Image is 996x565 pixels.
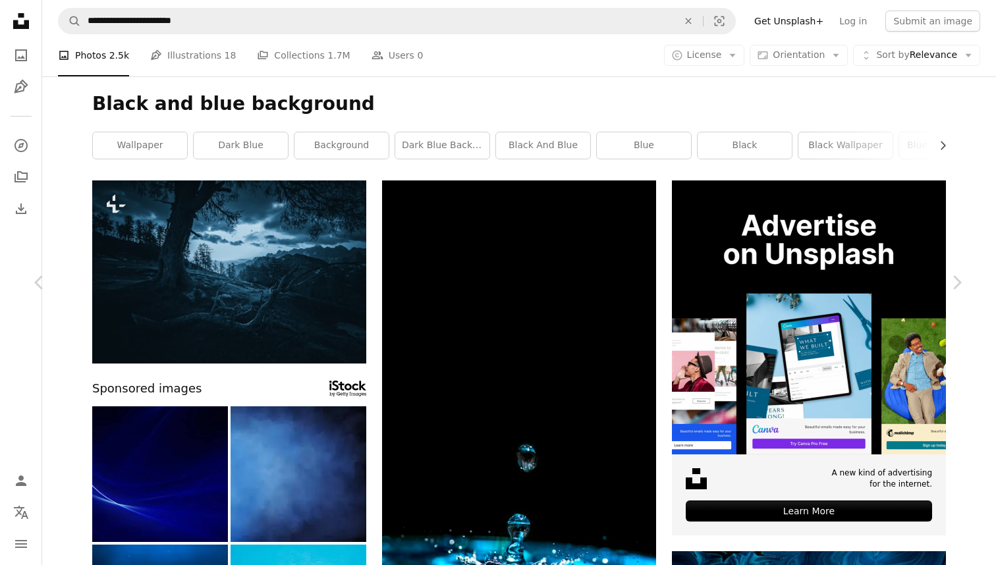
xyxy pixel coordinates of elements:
[194,132,288,159] a: dark blue
[8,196,34,222] a: Download History
[8,132,34,159] a: Explore
[798,132,893,159] a: black wallpaper
[395,132,489,159] a: dark blue background
[59,9,81,34] button: Search Unsplash
[917,219,996,346] a: Next
[831,11,875,32] a: Log in
[8,42,34,68] a: Photos
[92,406,228,542] img: Abstract Light blue Background Textured Effect,XXXL
[417,48,423,63] span: 0
[931,132,946,159] button: scroll list to the right
[674,9,703,34] button: Clear
[8,531,34,557] button: Menu
[853,45,980,66] button: Sort byRelevance
[750,45,848,66] button: Orientation
[876,49,957,62] span: Relevance
[225,48,236,63] span: 18
[672,180,946,535] a: A new kind of advertisingfor the internet.Learn More
[597,132,691,159] a: blue
[93,132,187,159] a: wallpaper
[294,132,389,159] a: background
[8,499,34,525] button: Language
[831,468,932,490] span: A new kind of advertising for the internet.
[231,406,366,542] img: Blue smoke wisps or hazy fog on black background, light blue cloudy texture, elegant banner desig...
[8,164,34,190] a: Collections
[92,379,202,398] span: Sponsored images
[773,49,825,60] span: Orientation
[686,468,707,489] img: file-1631678316303-ed18b8b5cb9cimage
[704,9,735,34] button: Visual search
[8,74,34,100] a: Illustrations
[58,8,736,34] form: Find visuals sitewide
[672,180,946,454] img: file-1635990755334-4bfd90f37242image
[664,45,745,66] button: License
[746,11,831,32] a: Get Unsplash+
[687,49,722,60] span: License
[257,34,350,76] a: Collections 1.7M
[92,180,366,363] img: a black and white photo of a tree and mountains
[885,11,980,32] button: Submit an image
[8,468,34,494] a: Log in / Sign up
[496,132,590,159] a: black and blue
[150,34,236,76] a: Illustrations 18
[899,132,993,159] a: blue background
[372,34,424,76] a: Users 0
[327,48,350,63] span: 1.7M
[92,92,946,116] h1: Black and blue background
[686,500,932,522] div: Learn More
[698,132,792,159] a: black
[382,408,656,419] a: close-up photography of droplets
[876,49,909,60] span: Sort by
[92,265,366,277] a: a black and white photo of a tree and mountains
